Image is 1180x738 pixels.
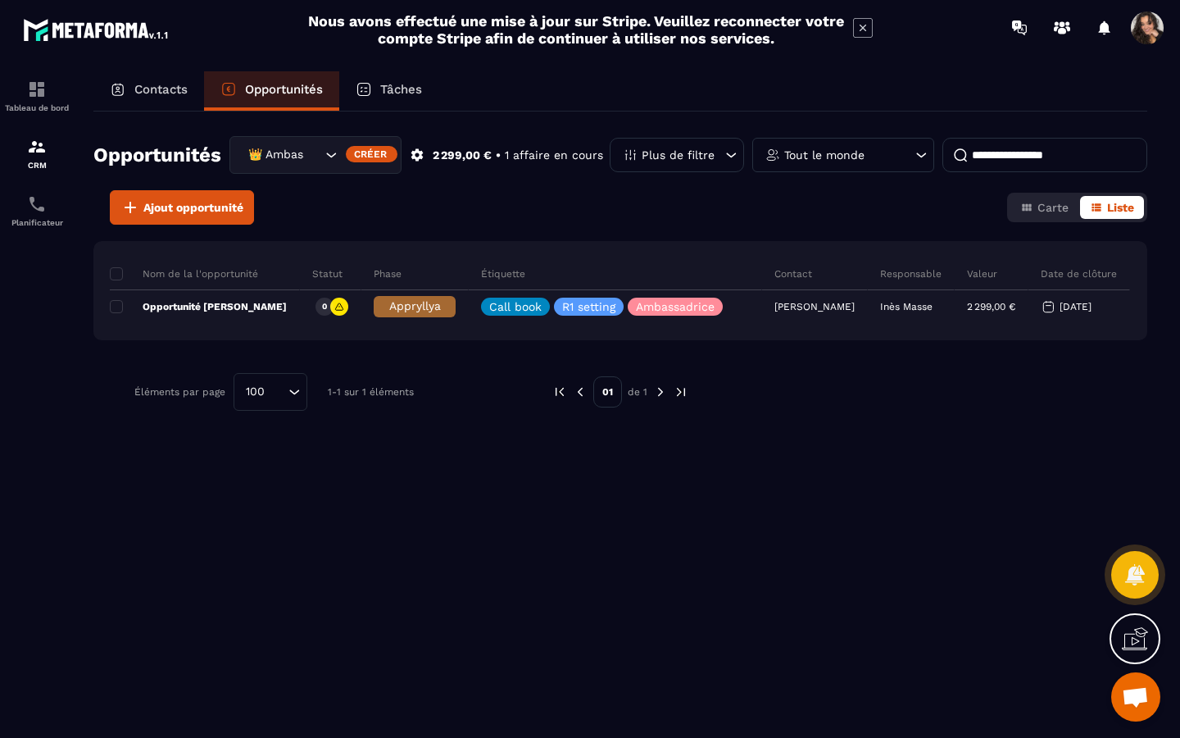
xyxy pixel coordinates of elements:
p: Planificateur [4,218,70,227]
p: [DATE] [1060,301,1091,312]
button: Ajout opportunité [110,190,254,225]
a: formationformationCRM [4,125,70,182]
a: Tâches [339,71,438,111]
div: Créer [346,146,397,162]
p: Responsable [880,267,942,280]
p: 1 affaire en cours [505,148,603,163]
a: Contacts [93,71,204,111]
p: 2 299,00 € [967,301,1015,312]
p: Statut [312,267,343,280]
img: formation [27,137,47,157]
input: Search for option [305,146,321,164]
span: Carte [1037,201,1069,214]
button: Liste [1080,196,1144,219]
h2: Opportunités [93,139,221,171]
input: Search for option [270,383,284,401]
span: Appryllya [389,299,441,312]
div: Search for option [229,136,402,174]
div: Search for option [234,373,307,411]
p: R1 setting [562,301,615,312]
p: CRM [4,161,70,170]
img: scheduler [27,194,47,214]
p: Opportunité [PERSON_NAME] [110,300,287,313]
p: Tout le monde [784,149,865,161]
p: • [496,148,501,163]
h2: Nous avons effectué une mise à jour sur Stripe. Veuillez reconnecter votre compte Stripe afin de ... [307,12,845,47]
span: 100 [240,383,270,401]
p: Tableau de bord [4,103,70,112]
p: 01 [593,376,622,408]
p: Phase [374,267,402,280]
img: formation [27,80,47,99]
p: 2 299,00 € [433,148,492,163]
a: schedulerschedulerPlanificateur [4,182,70,239]
p: Opportunités [245,82,323,97]
img: prev [573,385,588,399]
p: Inès Masse [880,301,933,312]
p: de 1 [628,385,647,399]
a: Ouvrir le chat [1111,672,1160,722]
p: 1-1 sur 1 éléments [328,386,414,398]
span: Ajout opportunité [143,199,243,216]
p: Call book [489,301,542,312]
p: Valeur [967,267,997,280]
p: Éléments par page [134,386,225,398]
span: Liste [1107,201,1134,214]
p: Nom de la l'opportunité [110,267,258,280]
p: Contact [774,267,812,280]
p: Ambassadrice [636,301,715,312]
a: formationformationTableau de bord [4,67,70,125]
p: Plus de filtre [642,149,715,161]
img: next [653,385,668,399]
img: next [674,385,688,399]
p: Tâches [380,82,422,97]
p: Date de clôture [1041,267,1117,280]
p: Contacts [134,82,188,97]
img: prev [552,385,567,399]
button: Carte [1010,196,1078,219]
a: Opportunités [204,71,339,111]
img: logo [23,15,170,44]
span: 👑 Ambassadrices [244,146,305,164]
p: 0 [322,301,327,312]
p: Étiquette [481,267,525,280]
